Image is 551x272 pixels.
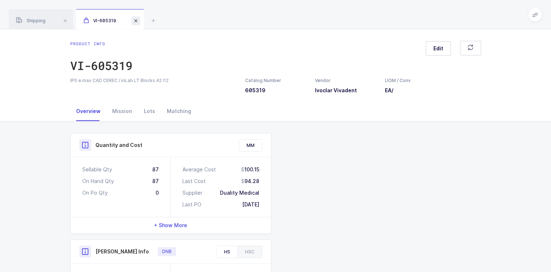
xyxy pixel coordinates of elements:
div: Overview [70,101,106,121]
div: 100.15 [241,166,259,173]
div: UOM / Conv [385,77,411,84]
span: VI-605319 [83,18,116,23]
div: On Hand Qty [82,178,114,185]
h3: [PERSON_NAME] Info [95,248,149,255]
span: Edit [433,45,443,52]
div: 94.28 [241,178,259,185]
div: Supplier [182,189,202,197]
span: + Show More [154,222,187,229]
div: Duality Medical [220,189,259,197]
h3: Ivoclar Vivadent [315,87,376,94]
div: 87 [152,178,159,185]
div: 87 [152,166,159,173]
div: Vendor [315,77,376,84]
div: Last PO [182,201,201,208]
div: Lots [138,101,161,121]
div: Product info [70,41,133,47]
div: [DATE] [242,201,259,208]
div: HSC [237,246,262,258]
div: Average Cost [182,166,216,173]
div: On Po Qty [82,189,108,197]
button: Edit [426,41,451,56]
span: Shipping [16,18,46,23]
div: IPS e.max CAD CEREC / inLab LT Blocks A2 I12 [70,77,236,84]
h3: EA [385,87,411,94]
div: + Show More [71,217,271,233]
div: Last Cost [182,178,206,185]
span: / [391,87,393,93]
span: DNB [162,249,172,254]
div: HS [217,246,237,258]
div: 0 [156,189,159,197]
div: Mission [106,101,138,121]
div: MM [239,140,262,151]
h3: Quantity and Cost [95,141,142,149]
div: Sellable Qty [82,166,112,173]
div: Matching [161,101,197,121]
